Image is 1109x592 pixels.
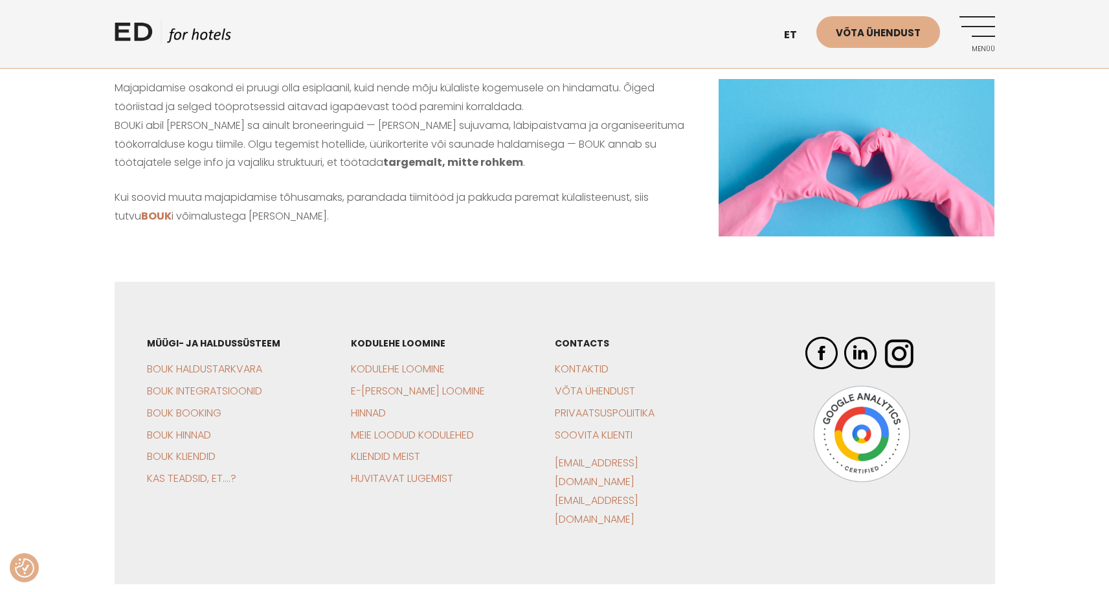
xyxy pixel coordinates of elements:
p: Kui soovid muuta majapidamise tõhusamaks, parandada tiimitööd ja pakkuda paremat külalisteenust, ... [115,188,693,226]
a: Kodulehe loomine [351,361,445,376]
strong: targemalt, mitte rohkem [383,155,523,170]
a: ED HOTELS [115,19,231,52]
a: BOUK Kliendid [147,449,216,464]
a: [EMAIL_ADDRESS][DOMAIN_NAME] [555,455,638,489]
a: Võta ühendust [816,16,940,48]
a: Kas teadsid, et….? [147,471,236,486]
a: Kliendid meist [351,449,420,464]
a: Menüü [959,16,995,52]
img: Google Analytics Badge [813,385,910,483]
a: Meie loodud kodulehed [351,427,474,442]
span: Menüü [959,45,995,53]
a: [EMAIL_ADDRESS][DOMAIN_NAME] [555,493,638,527]
a: Privaatsuspoliitika [555,405,655,420]
button: Nõusolekueelistused [15,558,34,578]
h3: Müügi- ja haldussüsteem [147,337,306,350]
img: Revisit consent button [15,558,34,578]
img: ED Hotels Instagram [883,337,915,369]
a: BOUK Booking [147,405,221,420]
h3: CONTACTS [555,337,713,350]
a: BOUK Hinnad [147,427,211,442]
a: BOUK [141,209,172,223]
a: Hinnad [351,405,386,420]
a: Soovita klienti [555,427,633,442]
img: AdobeStock_327141737-scaled-e1755798033374.jpeg [719,79,995,236]
h3: Kodulehe loomine [351,337,510,350]
a: BOUK Integratsioonid [147,383,262,398]
img: ED Hotels Facebook [805,337,838,369]
a: BOUK Haldustarkvara [147,361,262,376]
a: Võta ühendust [555,383,635,398]
a: et [778,19,816,51]
p: Majapidamise osakond ei pruugi olla esiplaanil, kuid nende mõju külaliste kogemusele on hindamatu... [115,79,693,172]
a: Huvitavat lugemist [351,471,453,486]
a: E-[PERSON_NAME] loomine [351,383,485,398]
img: ED Hotels LinkedIn [844,337,877,369]
a: Kontaktid [555,361,609,376]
